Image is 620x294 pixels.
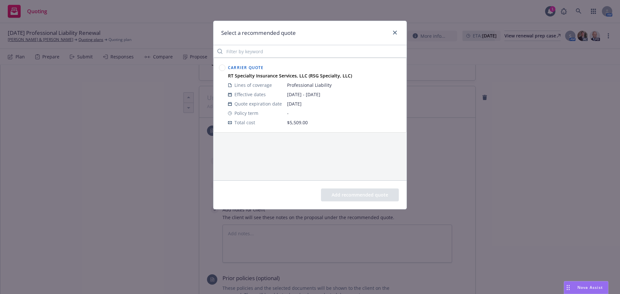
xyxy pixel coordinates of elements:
[287,119,308,126] span: $5,509.00
[564,281,572,294] div: Drag to move
[228,73,352,79] strong: RT Specialty Insurance Services, LLC (RSG Specialty, LLC)
[391,29,399,36] a: close
[234,119,255,126] span: Total cost
[234,82,272,88] span: Lines of coverage
[287,91,401,98] span: [DATE] - [DATE]
[234,100,282,107] span: Quote expiration date
[287,100,401,107] span: [DATE]
[221,29,296,37] h1: Select a recommended quote
[234,110,258,117] span: Policy term
[234,91,266,98] span: Effective dates
[564,281,608,294] button: Nova Assist
[287,110,401,117] span: -
[287,82,401,88] span: Professional Liability
[228,65,264,70] span: Carrier Quote
[213,45,407,58] input: Filter by keyword
[577,285,603,290] span: Nova Assist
